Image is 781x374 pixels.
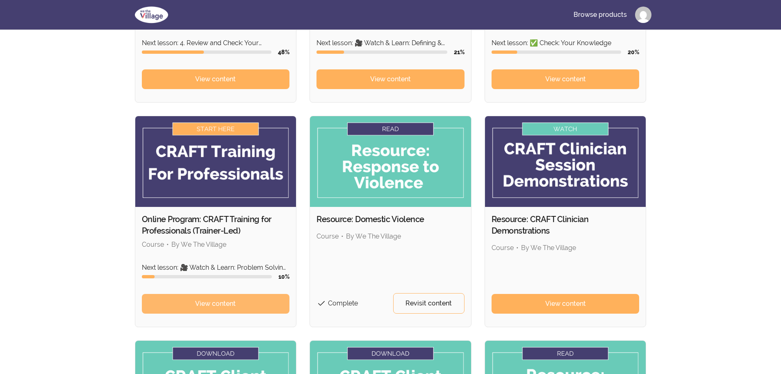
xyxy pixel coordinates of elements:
[195,299,236,309] span: View content
[454,49,465,55] span: 21 %
[135,116,296,207] img: Product image for Online Program: CRAFT Training for Professionals (Trainer-Led)
[492,50,622,54] div: Course progress
[130,5,173,25] img: We The Village logo
[346,232,401,240] span: By We The Village
[492,69,640,89] a: View content
[485,116,646,207] img: Product image for Resource: CRAFT Clinician Demonstrations
[516,244,519,252] span: •
[567,5,651,25] nav: Main
[635,7,651,23] img: Profile image for Angie
[545,299,586,309] span: View content
[316,298,326,308] span: check
[567,5,633,25] a: Browse products
[310,116,471,207] img: Product image for Resource: Domestic Violence
[492,294,640,314] a: View content
[370,74,411,84] span: View content
[142,263,290,273] p: Next lesson: 🎥 Watch & Learn: Problem Solving Tool
[545,74,586,84] span: View content
[316,38,465,48] p: Next lesson: 🎥 Watch & Learn: Defining & Identifying
[142,50,272,54] div: Course progress
[316,50,447,54] div: Course progress
[492,38,640,48] p: Next lesson: ✅ Check: Your Knowledge
[492,244,514,252] span: Course
[316,232,339,240] span: Course
[521,244,576,252] span: By We The Village
[328,299,358,307] span: Complete
[142,69,290,89] a: View content
[278,49,289,55] span: 48 %
[142,213,290,236] h2: Online Program: CRAFT Training for Professionals (Trainer-Led)
[628,49,639,55] span: 20 %
[316,69,465,89] a: View content
[393,293,465,314] a: Revisit content
[492,213,640,236] h2: Resource: CRAFT Clinician Demonstrations
[405,298,452,308] span: Revisit content
[142,241,164,248] span: Course
[142,294,290,314] a: View content
[316,213,465,225] h2: Resource: Domestic Violence
[142,38,290,48] p: Next lesson: 4. Review and Check: Your Knowledge
[341,232,344,240] span: •
[278,273,289,280] span: 10 %
[142,275,272,278] div: Course progress
[195,74,236,84] span: View content
[171,241,226,248] span: By We The Village
[166,241,169,248] span: •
